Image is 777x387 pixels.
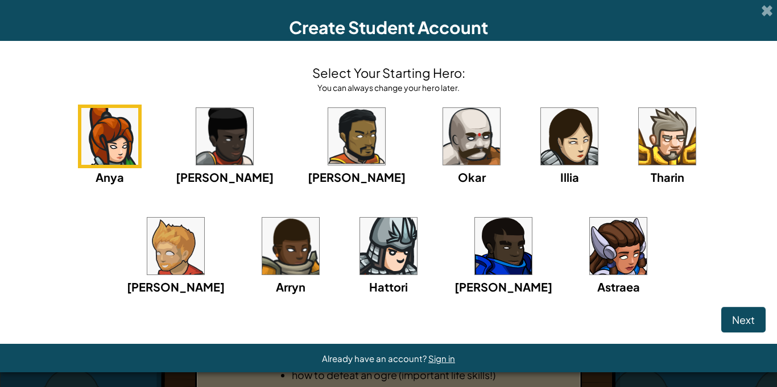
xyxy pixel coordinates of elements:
[369,280,408,294] span: Hattori
[590,218,647,274] img: portrait.png
[541,108,598,165] img: portrait.png
[597,280,640,294] span: Astraea
[454,280,552,294] span: [PERSON_NAME]
[308,170,406,184] span: [PERSON_NAME]
[289,16,488,38] span: Create Student Account
[147,218,204,274] img: portrait.png
[81,108,138,165] img: portrait.png
[312,64,465,82] h4: Select Your Starting Hero:
[443,108,500,165] img: portrait.png
[428,353,455,364] a: Sign in
[721,307,766,333] button: Next
[639,108,696,165] img: portrait.png
[651,170,684,184] span: Tharin
[312,82,465,93] div: You can always change your hero later.
[328,108,385,165] img: portrait.png
[732,313,755,326] span: Next
[475,218,532,274] img: portrait.png
[360,218,417,274] img: portrait.png
[196,108,253,165] img: portrait.png
[560,170,579,184] span: Illia
[127,280,225,294] span: [PERSON_NAME]
[276,280,305,294] span: Arryn
[458,170,486,184] span: Okar
[96,170,124,184] span: Anya
[176,170,274,184] span: [PERSON_NAME]
[262,218,319,274] img: portrait.png
[322,353,428,364] span: Already have an account?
